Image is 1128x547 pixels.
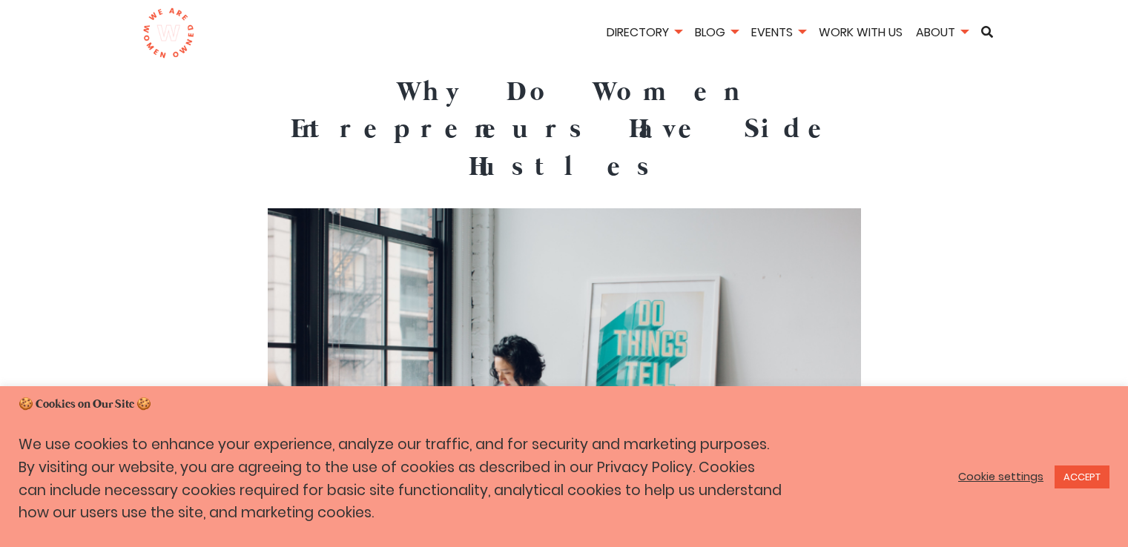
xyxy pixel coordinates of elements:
li: Events [746,23,811,44]
a: ACCEPT [1055,465,1109,488]
h1: Why Do Women Entrepreneurs Have Side Hustles [268,74,861,186]
p: We use cookies to enhance your experience, analyze our traffic, and for security and marketing pu... [19,434,782,525]
a: Directory [601,24,687,41]
a: About [911,24,973,41]
a: Events [746,24,811,41]
img: logo [142,7,195,59]
li: Blog [690,23,743,44]
a: Cookie settings [958,470,1043,483]
a: Work With Us [814,24,908,41]
a: Blog [690,24,743,41]
h5: 🍪 Cookies on Our Site 🍪 [19,397,1109,413]
a: Search [976,26,998,38]
li: About [911,23,973,44]
li: Directory [601,23,687,44]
